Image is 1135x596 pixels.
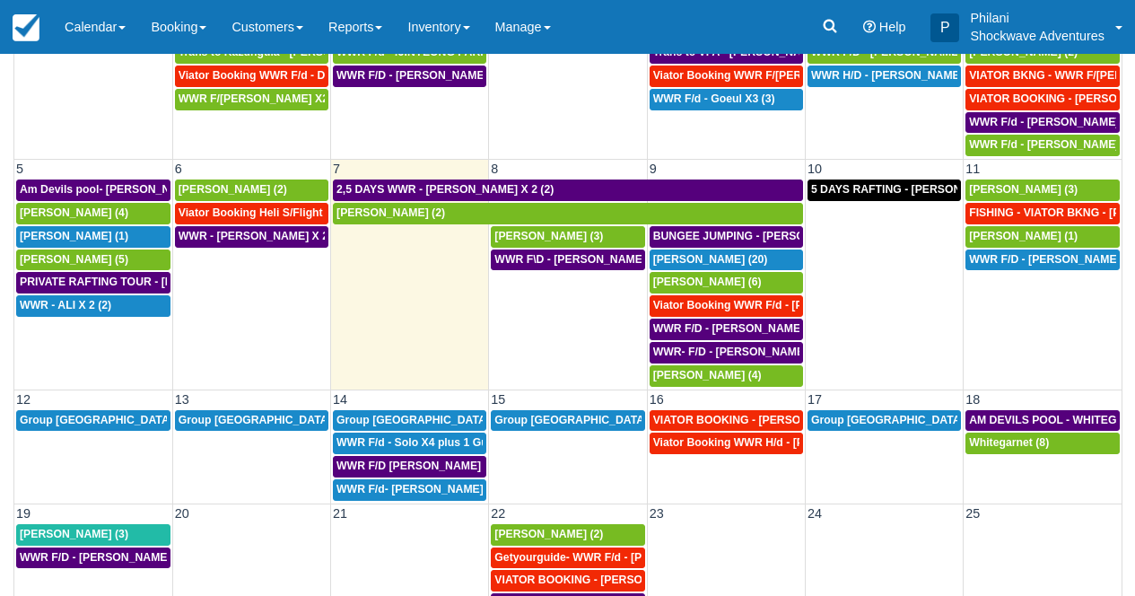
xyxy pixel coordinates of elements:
a: Getyourguide- WWR F/d - [PERSON_NAME] 2 (2) [491,548,644,569]
a: WWR F\D - [PERSON_NAME] X 3 (3) [491,250,644,271]
span: [PERSON_NAME] (2) [336,206,445,219]
a: WWR F/D - [PERSON_NAME] X1 (1) [965,250,1120,271]
span: 7 [331,162,342,176]
a: Am Devils pool- [PERSON_NAME] X 2 (2) [16,180,170,201]
span: WWR F/d - :JINYEONG PARK X 4 (4) [336,46,524,58]
span: Group [GEOGRAPHIC_DATA] (18) [811,414,987,426]
a: 5 DAYS RAFTING - [PERSON_NAME] X 2 (4) [808,180,961,201]
span: 24 [806,506,824,521]
span: WWR - ALI X 2 (2) [20,299,111,311]
a: [PERSON_NAME] (3) [491,226,644,248]
a: [PERSON_NAME] (4) [16,203,170,224]
span: 6 [173,162,184,176]
span: WWR F/d - Goeul X3 (3) [653,92,775,105]
span: 17 [806,392,824,407]
a: Viator Booking WWR F/[PERSON_NAME] X 2 (2) [650,66,803,87]
a: WWR F/d - Goeul X3 (3) [650,89,803,110]
span: [PERSON_NAME] (2) [179,183,287,196]
a: Viator Booking WWR F/d - [PERSON_NAME] [PERSON_NAME] X2 (2) [650,295,803,317]
a: WWR F/d- [PERSON_NAME] Group X 30 (30) [333,479,486,501]
span: 22 [489,506,507,521]
span: 12 [14,392,32,407]
a: VIATOR BOOKING - [PERSON_NAME] X2 (2) [491,570,644,592]
span: WWR F/D - [PERSON_NAME] X 4 (4) [811,46,999,58]
span: Viator Booking Heli S/Flight - [PERSON_NAME] X 1 (1) [179,206,461,219]
span: [PERSON_NAME] (4) [653,369,762,381]
a: Whitegarnet (8) [965,433,1120,454]
span: WWR F/d- [PERSON_NAME] Group X 30 (30) [336,483,568,495]
span: [PERSON_NAME] (20) [653,253,768,266]
a: [PERSON_NAME] (2) [175,180,328,201]
span: 21 [331,506,349,521]
span: 20 [173,506,191,521]
span: [PERSON_NAME] (1) [969,230,1078,242]
span: Group [GEOGRAPHIC_DATA] (54) [494,414,670,426]
span: Trans to Kazungula - [PERSON_NAME] x 1 (2) [179,46,416,58]
a: WWR- F/D - [PERSON_NAME] 2 (2) [650,342,803,364]
span: WWR F\D - [PERSON_NAME] X 3 (3) [494,253,682,266]
a: Group [GEOGRAPHIC_DATA] (18) [175,410,328,432]
span: 18 [964,392,982,407]
a: PRIVATE RAFTING TOUR - [PERSON_NAME] X 5 (5) [16,272,170,294]
span: 23 [648,506,666,521]
span: 19 [14,506,32,521]
a: VIATOR BOOKING - [PERSON_NAME] X 4 (4) [650,410,803,432]
a: AM DEVILS POOL - WHITEGARNET X4 (4) [965,410,1120,432]
a: [PERSON_NAME] (20) [650,250,803,271]
span: 11 [964,162,982,176]
span: [PERSON_NAME] (2) [969,46,1078,58]
span: 16 [648,392,666,407]
span: WWR F/[PERSON_NAME] X2 (2) [179,92,345,105]
span: Viator Booking WWR F/d - Duty [PERSON_NAME] 2 (2) [179,69,463,82]
span: Am Devils pool- [PERSON_NAME] X 2 (2) [20,183,234,196]
span: 5 DAYS RAFTING - [PERSON_NAME] X 2 (4) [811,183,1039,196]
a: WWR - [PERSON_NAME] X 2 (2) [175,226,328,248]
span: WWR F/D - [PERSON_NAME] X 4 (4) [653,322,841,335]
i: Help [863,21,876,33]
a: WWR F/[PERSON_NAME] X2 (2) [175,89,328,110]
a: [PERSON_NAME] (4) [650,365,803,387]
a: VIATOR BOOKING - [PERSON_NAME] 2 (2) [965,89,1120,110]
a: [PERSON_NAME] (1) [965,226,1120,248]
span: 9 [648,162,659,176]
a: WWR F/D - [PERSON_NAME] X 3 (3) [16,548,170,569]
span: WWR F/D [PERSON_NAME] [PERSON_NAME] GROVVE X2 (1) [336,460,659,472]
span: WWR F/D - [PERSON_NAME] X 3 (3) [20,551,207,564]
a: Viator Booking Heli S/Flight - [PERSON_NAME] X 1 (1) [175,203,328,224]
a: VIATOR BKNG - WWR F/[PERSON_NAME] 3 (3) [965,66,1120,87]
a: BUNGEE JUMPING - [PERSON_NAME] 2 (2) [650,226,803,248]
a: [PERSON_NAME] (2) [333,203,803,224]
span: [PERSON_NAME] (2) [494,528,603,540]
span: WWR F/d - Solo X4 plus 1 Guide (4) [336,436,520,449]
span: 8 [489,162,500,176]
span: 14 [331,392,349,407]
span: 25 [964,506,982,521]
div: P [930,13,959,42]
span: Viator Booking WWR F/[PERSON_NAME] X 2 (2) [653,69,904,82]
span: Group [GEOGRAPHIC_DATA] (36) [336,414,512,426]
span: WWR- F/D - [PERSON_NAME] 2 (2) [653,346,834,358]
span: 5 [14,162,25,176]
span: VIATOR BOOKING - [PERSON_NAME] X 4 (4) [653,414,887,426]
a: WWR F/d - [PERSON_NAME] (1) [965,135,1120,156]
span: Viator Booking WWR F/d - [PERSON_NAME] [PERSON_NAME] X2 (2) [653,299,1012,311]
p: Shockwave Adventures [970,27,1104,45]
span: VIATOR BOOKING - [PERSON_NAME] X2 (2) [494,574,725,586]
a: [PERSON_NAME] (1) [16,226,170,248]
a: WWR F/D [PERSON_NAME] [PERSON_NAME] GROVVE X2 (1) [333,456,486,478]
span: [PERSON_NAME] (6) [653,276,762,288]
span: BUNGEE JUMPING - [PERSON_NAME] 2 (2) [653,230,881,242]
span: [PERSON_NAME] (1) [20,230,128,242]
p: Philani [970,9,1104,27]
a: Group [GEOGRAPHIC_DATA] (18) [808,410,961,432]
a: Group [GEOGRAPHIC_DATA] (36) [333,410,486,432]
a: WWR F/d - [PERSON_NAME] X 2 (2) [965,112,1120,134]
a: Group [GEOGRAPHIC_DATA] (54) [491,410,644,432]
a: [PERSON_NAME] (3) [16,524,170,546]
span: [PERSON_NAME] (4) [20,206,128,219]
a: WWR H/D - [PERSON_NAME] 5 (5) [808,66,961,87]
span: Group [GEOGRAPHIC_DATA] (18) [20,414,196,426]
a: Viator Booking WWR H/d - [PERSON_NAME] X 4 (4) [650,433,803,454]
span: Whitegarnet (8) [969,436,1049,449]
a: Viator Booking WWR F/d - Duty [PERSON_NAME] 2 (2) [175,66,328,87]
